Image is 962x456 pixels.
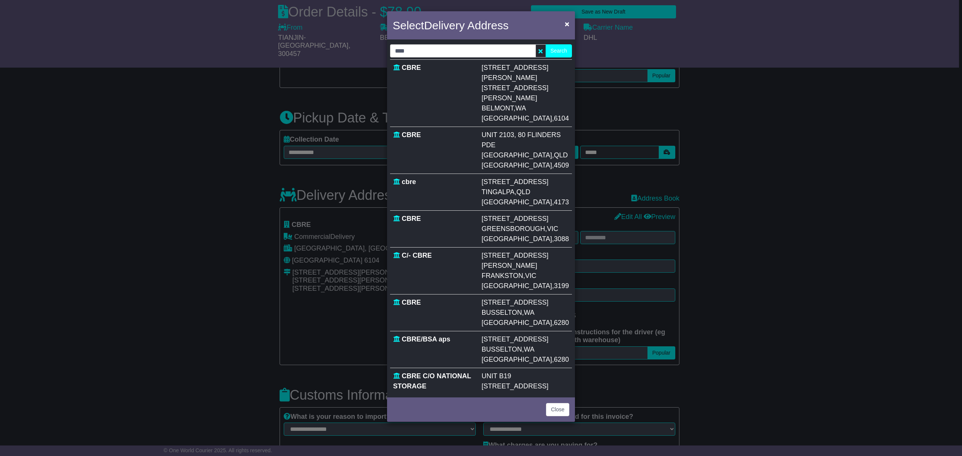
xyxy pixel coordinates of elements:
button: Close [546,403,569,416]
span: [GEOGRAPHIC_DATA] [482,162,552,169]
button: Search [546,44,572,57]
span: VIC [525,272,536,279]
span: WA [516,104,526,112]
span: 3199 [554,282,569,290]
button: Close [561,16,573,32]
span: FRANKSTON [482,272,523,279]
span: UNIT B19 [STREET_ADDRESS] [482,372,549,390]
span: WA [524,309,534,316]
td: , , [479,331,572,368]
td: , , [479,127,572,174]
span: BUSSELTON [482,309,522,316]
span: 6280 [554,356,569,363]
span: [STREET_ADDRESS][PERSON_NAME] [482,252,549,269]
span: × [565,20,569,28]
span: CBRE/BSA aps [402,335,450,343]
h4: Select [393,17,509,34]
span: [GEOGRAPHIC_DATA] [482,115,552,122]
span: CBRE [402,215,421,222]
span: 3088 [554,235,569,243]
span: 6104 [554,115,569,122]
span: Delivery [424,19,464,32]
span: GREENSBOROUGH [482,225,545,233]
span: [GEOGRAPHIC_DATA] [482,198,552,206]
span: [GEOGRAPHIC_DATA] [482,282,552,290]
span: C/- CBRE [402,252,432,259]
span: CBRE [402,64,421,71]
span: [GEOGRAPHIC_DATA] [482,356,552,363]
span: cbre [402,178,416,186]
span: [STREET_ADDRESS] [482,335,549,343]
td: , , [479,211,572,248]
span: [GEOGRAPHIC_DATA] [482,319,552,326]
span: VIC [547,225,558,233]
span: Address [467,19,508,32]
span: [STREET_ADDRESS] [482,178,549,186]
td: , , [479,294,572,331]
td: , , [479,368,572,415]
span: CBRE C/O NATIONAL STORAGE [393,372,471,390]
span: WA [524,346,534,353]
td: , , [479,248,572,294]
span: QLD [554,151,568,159]
span: [STREET_ADDRESS][PERSON_NAME] [482,64,549,82]
span: 4509 [554,162,569,169]
span: BUSSELTON [482,346,522,353]
td: , , [479,174,572,211]
span: CBRE [402,131,421,139]
span: 6280 [554,319,569,326]
span: [GEOGRAPHIC_DATA] [482,235,552,243]
span: TINGALPA [482,188,515,196]
span: CBRE [402,299,421,306]
span: [STREET_ADDRESS] [482,215,549,222]
span: UNIT 2103, 80 FLINDERS PDE [482,131,561,149]
span: [STREET_ADDRESS][PERSON_NAME] [482,84,549,102]
span: BELMONT [482,104,514,112]
span: 4173 [554,198,569,206]
span: [GEOGRAPHIC_DATA] [482,151,552,159]
span: [STREET_ADDRESS] [482,299,549,306]
td: , , [479,60,572,127]
span: QLD [516,188,530,196]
